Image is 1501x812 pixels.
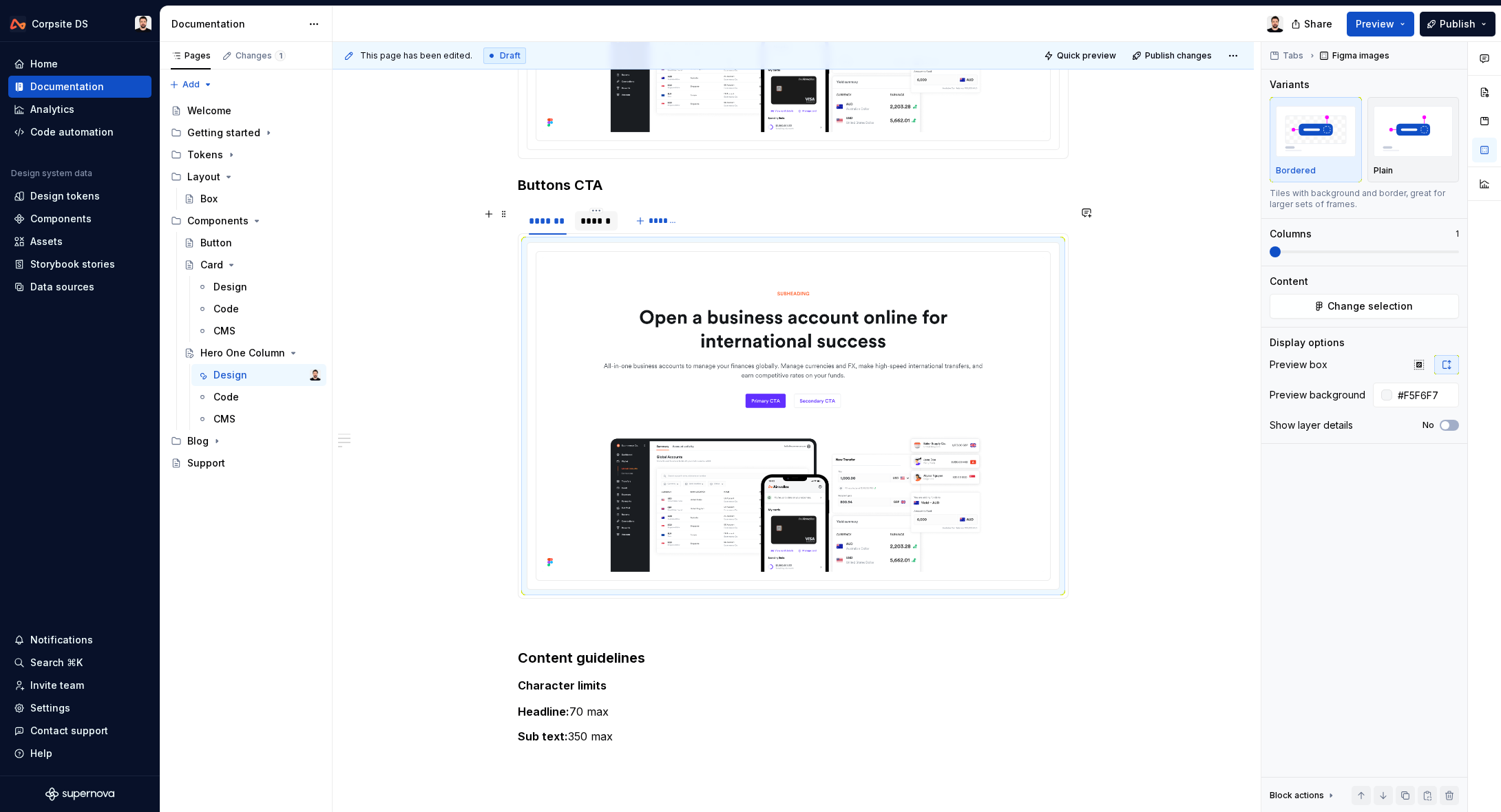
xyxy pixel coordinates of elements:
div: Card [200,258,223,272]
button: Notifications [8,629,151,651]
div: Hero One Column [200,346,285,360]
a: Components [8,208,151,230]
h5: Character limits [518,679,1069,692]
div: Settings [30,701,70,715]
button: Preview [1347,12,1414,36]
button: Add [165,75,217,94]
img: Ch'an [310,370,321,381]
div: Changes [235,50,286,61]
div: Support [187,456,225,470]
a: Data sources [8,276,151,298]
span: Share [1304,17,1332,31]
div: Code automation [30,125,114,139]
section-item: Desktop [527,242,1060,590]
div: Home [30,57,58,71]
button: Search ⌘K [8,652,151,674]
span: Tabs [1283,50,1303,61]
div: CMS [213,412,235,426]
div: Documentation [171,17,302,31]
strong: Headline: [518,705,569,718]
a: CMS [191,320,326,342]
div: Design tokens [30,189,100,203]
h3: Buttons CTA [518,175,1069,195]
img: Ch'an [135,16,151,32]
span: Quick preview [1057,50,1116,61]
div: Analytics [30,103,74,116]
div: Design [213,368,247,382]
p: 1 [1456,228,1459,239]
span: Draft [500,50,521,61]
div: Blog [187,434,209,448]
div: Pages [171,50,211,61]
img: placeholder [1276,106,1356,156]
div: Tiles with background and border, great for larger sets of frames. [1270,188,1459,210]
a: Support [165,452,326,474]
button: Tabs [1266,46,1310,65]
a: Welcome [165,100,326,122]
a: Design [191,276,326,298]
a: Assets [8,231,151,253]
button: Quick preview [1040,46,1122,65]
div: Block actions [1270,786,1336,805]
div: Tokens [187,148,223,162]
input: Auto [1392,383,1459,407]
div: Data sources [30,280,94,294]
div: Notifications [30,633,93,647]
button: Publish [1420,12,1495,36]
div: Getting started [187,126,260,140]
span: This page has been edited. [360,50,472,61]
a: Box [178,188,326,210]
div: Layout [165,166,326,188]
div: Storybook stories [30,257,115,271]
span: Preview [1356,17,1394,31]
svg: Supernova Logo [45,787,114,801]
div: Layout [187,170,220,184]
div: Display options [1270,336,1345,350]
span: Add [182,79,200,90]
span: Publish [1440,17,1476,31]
button: Share [1284,12,1341,36]
div: Components [30,212,92,226]
div: Columns [1270,227,1312,241]
div: Search ⌘K [30,656,83,670]
div: Invite team [30,679,84,692]
div: Blog [165,430,326,452]
a: DesignCh'an [191,364,326,386]
h3: Content guidelines [518,648,1069,667]
div: Preview background [1270,388,1365,402]
div: Assets [30,235,63,248]
div: Documentation [30,80,104,94]
a: Code [191,386,326,408]
button: Publish changes [1128,46,1218,65]
a: Documentation [8,76,151,98]
button: placeholderBordered [1270,97,1362,182]
span: 1 [275,50,286,61]
div: Tokens [165,144,326,166]
div: Content [1270,275,1308,288]
div: Corpsite DS [32,17,88,31]
div: Box [200,192,218,206]
div: Show layer details [1270,418,1353,432]
p: 350 max [518,728,1069,745]
a: Settings [8,697,151,719]
div: Design [213,280,247,294]
div: Welcome [187,104,231,118]
img: Ch'an [1267,16,1283,32]
div: Page tree [165,100,326,474]
a: Hero One Column [178,342,326,364]
strong: Sub text: [518,729,568,743]
div: Components [187,214,249,228]
a: Code automation [8,121,151,143]
img: 0733df7c-e17f-4421-95a9-ced236ef1ff0.png [10,16,26,32]
button: placeholderPlain [1367,97,1460,182]
div: Block actions [1270,790,1324,801]
a: Analytics [8,98,151,120]
a: Storybook stories [8,253,151,275]
a: Home [8,53,151,75]
img: placeholder [1374,106,1453,156]
div: Button [200,236,232,250]
a: Button [178,232,326,254]
p: Bordered [1276,165,1316,176]
button: Corpsite DSCh'an [3,9,157,39]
